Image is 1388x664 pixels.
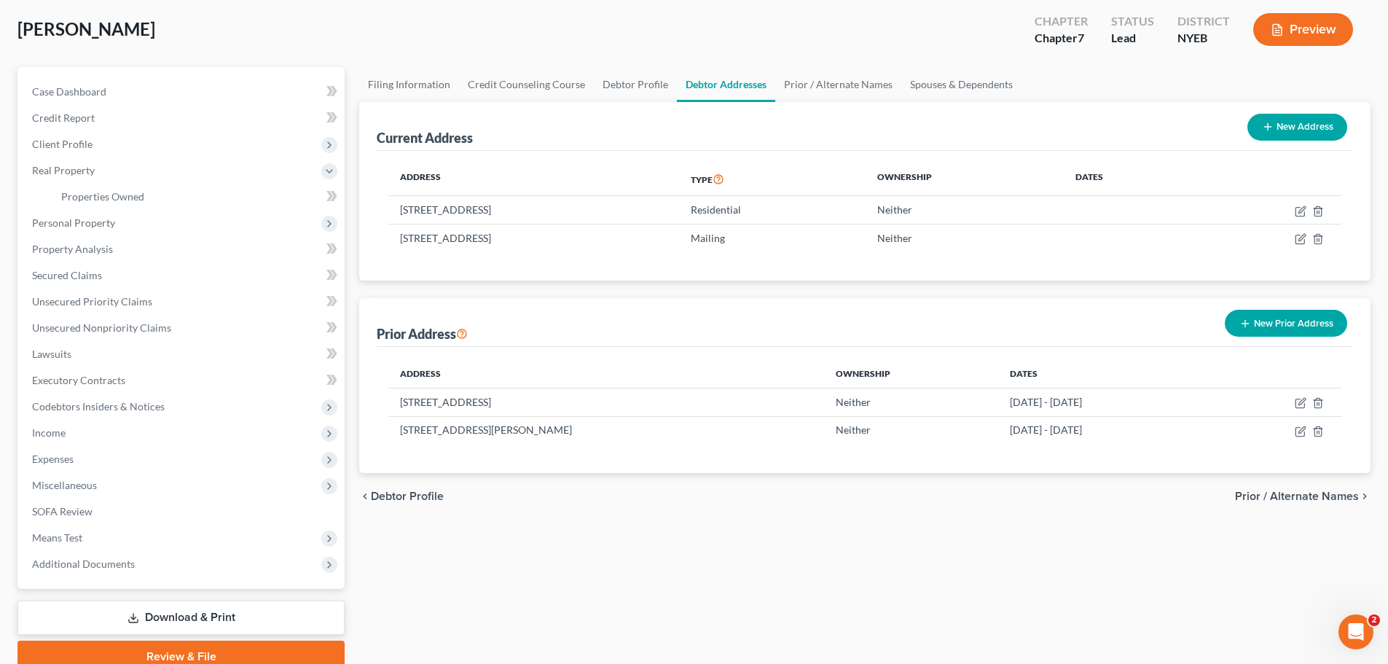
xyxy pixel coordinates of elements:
span: Executory Contracts [32,374,125,386]
div: Chapter [1035,13,1088,30]
span: [PERSON_NAME] [17,18,155,39]
span: Real Property [32,164,95,176]
th: Dates [998,359,1211,388]
td: Neither [824,416,998,444]
a: Secured Claims [20,262,345,289]
td: [DATE] - [DATE] [998,388,1211,416]
th: Ownership [824,359,998,388]
span: Debtor Profile [371,491,444,502]
a: Debtor Profile [594,67,677,102]
td: [STREET_ADDRESS] [388,388,824,416]
a: Property Analysis [20,236,345,262]
span: Expenses [32,453,74,465]
span: Unsecured Priority Claims [32,295,152,308]
span: Unsecured Nonpriority Claims [32,321,171,334]
span: SOFA Review [32,505,93,517]
button: New Prior Address [1225,310,1347,337]
div: Current Address [377,129,473,147]
i: chevron_right [1359,491,1371,502]
div: Lead [1111,30,1154,47]
a: Filing Information [359,67,459,102]
td: Neither [866,224,1064,251]
a: Spouses & Dependents [901,67,1022,102]
span: Properties Owned [61,190,144,203]
a: Case Dashboard [20,79,345,105]
iframe: Intercom live chat [1338,614,1373,649]
span: Prior / Alternate Names [1235,491,1359,502]
div: Chapter [1035,30,1088,47]
td: [STREET_ADDRESS] [388,196,679,224]
th: Address [388,163,679,196]
span: Personal Property [32,216,115,229]
span: Secured Claims [32,269,102,281]
a: Properties Owned [50,184,345,210]
a: Unsecured Nonpriority Claims [20,315,345,341]
span: Miscellaneous [32,479,97,491]
span: Credit Report [32,112,95,124]
a: Unsecured Priority Claims [20,289,345,315]
td: Neither [824,388,998,416]
div: Status [1111,13,1154,30]
span: Codebtors Insiders & Notices [32,400,165,413]
span: Means Test [32,531,82,544]
td: Residential [679,196,866,224]
td: Neither [866,196,1064,224]
span: Client Profile [32,138,93,150]
span: Additional Documents [32,558,135,570]
th: Dates [1064,163,1193,196]
a: Debtor Addresses [677,67,775,102]
button: Preview [1253,13,1353,46]
a: Executory Contracts [20,367,345,394]
span: 2 [1368,614,1380,626]
div: District [1177,13,1230,30]
td: [STREET_ADDRESS] [388,224,679,251]
a: Credit Counseling Course [459,67,594,102]
a: SOFA Review [20,499,345,525]
th: Address [388,359,824,388]
button: New Address [1247,114,1347,141]
td: [STREET_ADDRESS][PERSON_NAME] [388,416,824,444]
td: [DATE] - [DATE] [998,416,1211,444]
a: Prior / Alternate Names [775,67,901,102]
a: Credit Report [20,105,345,131]
div: NYEB [1177,30,1230,47]
th: Ownership [866,163,1064,196]
div: Prior Address [377,325,468,343]
th: Type [679,163,866,196]
a: Lawsuits [20,341,345,367]
td: Mailing [679,224,866,251]
span: Income [32,426,66,439]
i: chevron_left [359,491,371,502]
span: Case Dashboard [32,85,106,98]
span: Lawsuits [32,348,71,360]
button: Prior / Alternate Names chevron_right [1235,491,1371,502]
button: chevron_left Debtor Profile [359,491,444,502]
a: Download & Print [17,601,345,635]
span: 7 [1078,31,1084,44]
span: Property Analysis [32,243,113,255]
